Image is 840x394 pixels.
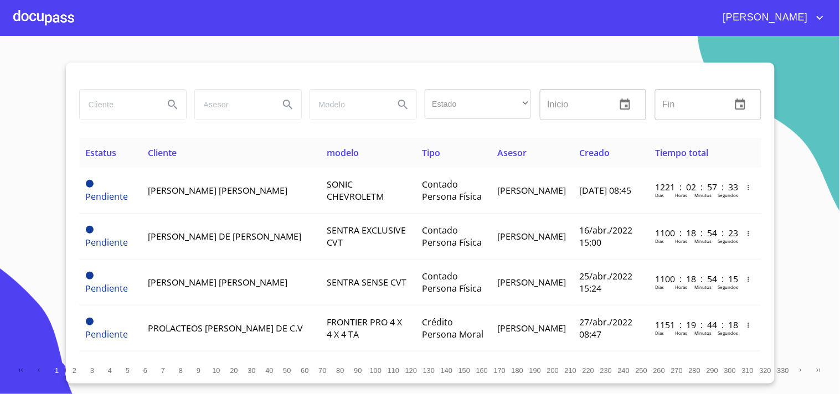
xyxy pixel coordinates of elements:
button: 180 [509,361,527,379]
button: 190 [527,361,544,379]
p: Minutos [694,330,712,336]
p: Segundos [718,192,738,198]
span: 100 [370,366,382,375]
button: 5 [119,361,137,379]
button: 10 [208,361,225,379]
span: 120 [405,366,417,375]
button: 120 [403,361,420,379]
span: 250 [636,366,647,375]
p: Dias [655,284,664,290]
p: Minutos [694,238,712,244]
p: Horas [675,284,687,290]
button: 330 [775,361,792,379]
p: Segundos [718,284,738,290]
button: 230 [597,361,615,379]
button: 110 [385,361,403,379]
button: 1 [48,361,66,379]
button: 200 [544,361,562,379]
span: 40 [265,366,273,375]
span: 130 [423,366,435,375]
span: [PERSON_NAME] [497,276,566,288]
span: 25/abr./2022 15:24 [579,270,632,294]
button: 310 [739,361,757,379]
button: 9 [190,361,208,379]
input: search [310,90,385,120]
span: 80 [336,366,344,375]
button: 270 [668,361,686,379]
span: 4 [108,366,112,375]
span: PROLACTEOS [PERSON_NAME] DE C.V [148,322,303,334]
p: Horas [675,330,687,336]
span: Pendiente [86,282,128,294]
button: 8 [172,361,190,379]
span: Tiempo total [655,147,708,159]
span: [PERSON_NAME] [497,322,566,334]
button: Search [275,91,301,118]
span: 210 [565,366,576,375]
button: 30 [243,361,261,379]
span: Contado Persona Física [422,270,482,294]
span: 90 [354,366,362,375]
span: 3 [90,366,94,375]
span: SONIC CHEVROLETM [327,178,384,203]
span: 27/abr./2022 08:47 [579,316,632,340]
span: [PERSON_NAME] [PERSON_NAME] [148,184,287,196]
button: 130 [420,361,438,379]
span: 6 [143,366,147,375]
p: Minutos [694,284,712,290]
p: Dias [655,238,664,244]
span: Pendiente [86,180,94,188]
span: 10 [212,366,220,375]
span: 5 [126,366,130,375]
span: 8 [179,366,183,375]
button: 60 [296,361,314,379]
span: modelo [327,147,359,159]
span: 140 [441,366,452,375]
button: 100 [367,361,385,379]
span: 240 [618,366,630,375]
span: 310 [742,366,754,375]
button: 3 [84,361,101,379]
span: 220 [583,366,594,375]
button: 150 [456,361,473,379]
span: Pendiente [86,328,128,340]
span: [PERSON_NAME] [PERSON_NAME] [148,276,287,288]
span: 270 [671,366,683,375]
span: Asesor [497,147,527,159]
span: 170 [494,366,506,375]
button: account of current user [715,9,827,27]
p: Dias [655,330,664,336]
span: 110 [388,366,399,375]
span: 9 [197,366,200,375]
button: 280 [686,361,704,379]
span: Cliente [148,147,177,159]
span: Contado Persona Física [422,178,482,203]
p: Horas [675,238,687,244]
span: 300 [724,366,736,375]
span: [PERSON_NAME] DE [PERSON_NAME] [148,230,301,242]
span: Pendiente [86,272,94,279]
span: 280 [689,366,700,375]
span: 70 [318,366,326,375]
span: 320 [760,366,771,375]
button: 4 [101,361,119,379]
button: 50 [279,361,296,379]
button: 260 [651,361,668,379]
span: 50 [283,366,291,375]
button: 140 [438,361,456,379]
span: 190 [529,366,541,375]
span: 180 [512,366,523,375]
span: 160 [476,366,488,375]
button: 170 [491,361,509,379]
span: [PERSON_NAME] [497,230,566,242]
p: Segundos [718,330,738,336]
button: 210 [562,361,580,379]
button: 40 [261,361,279,379]
div: ​ [425,89,531,119]
span: Estatus [86,147,117,159]
span: Crédito Persona Moral [422,316,483,340]
button: 90 [349,361,367,379]
span: [DATE] 08:45 [579,184,631,196]
span: 16/abr./2022 15:00 [579,224,632,248]
span: 60 [301,366,308,375]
